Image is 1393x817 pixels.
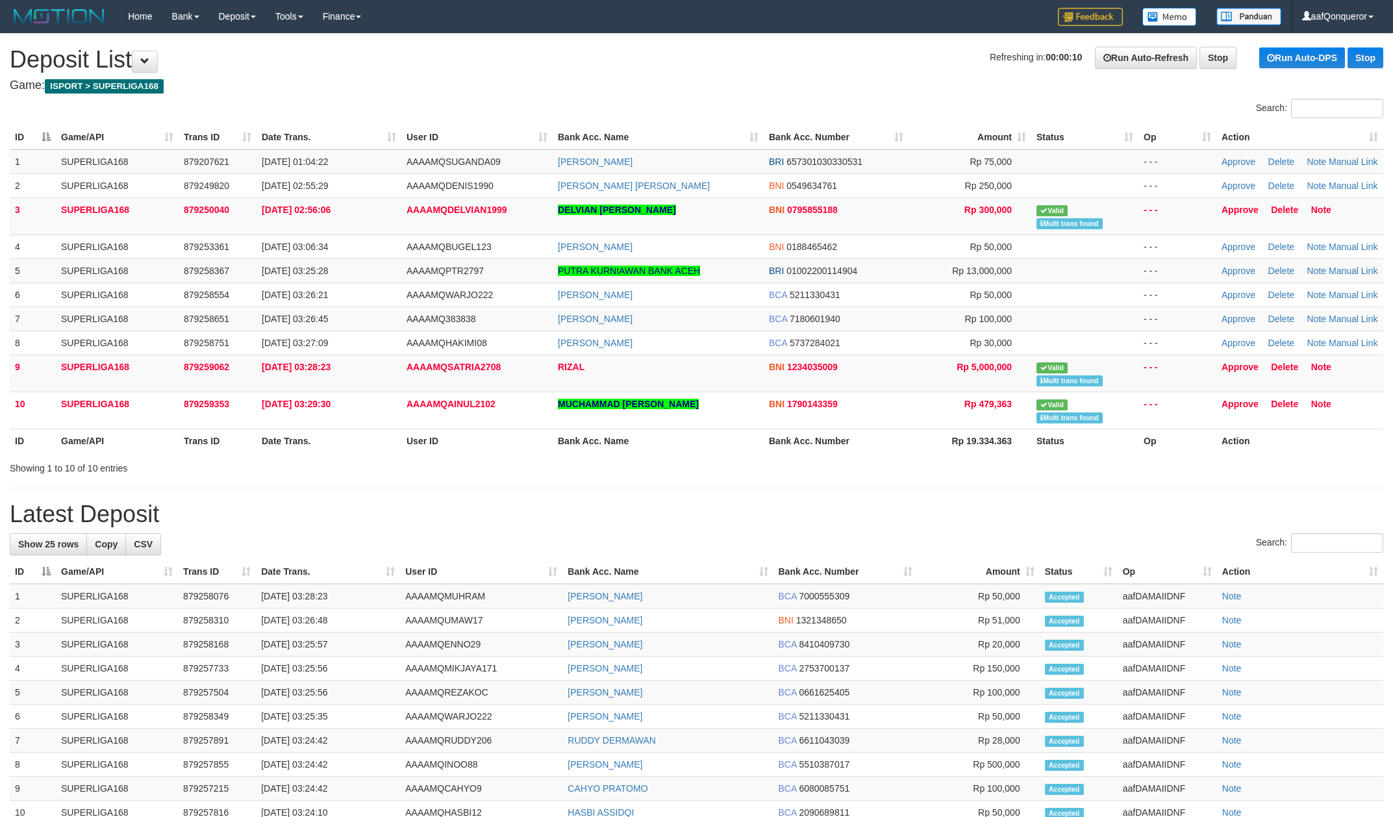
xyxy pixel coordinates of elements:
[1271,362,1298,372] a: Delete
[10,429,56,453] th: ID
[553,429,764,453] th: Bank Acc. Name
[407,157,501,167] span: AAAAMQSUGANDA09
[558,205,676,215] a: DELVIAN [PERSON_NAME]
[184,314,229,324] span: 879258651
[1222,362,1259,372] a: Approve
[256,753,400,777] td: [DATE] 03:24:42
[568,663,642,673] a: [PERSON_NAME]
[1311,399,1331,409] a: Note
[1222,205,1259,215] a: Approve
[918,584,1040,609] td: Rp 50,000
[56,753,178,777] td: SUPERLIGA168
[10,258,56,283] td: 5
[262,338,328,348] span: [DATE] 03:27:09
[1045,592,1084,603] span: Accepted
[1118,729,1217,753] td: aafDAMAIIDNF
[1216,429,1383,453] th: Action
[970,338,1012,348] span: Rp 30,000
[95,539,118,549] span: Copy
[1199,47,1236,69] a: Stop
[970,290,1012,300] span: Rp 50,000
[1118,657,1217,681] td: aafDAMAIIDNF
[401,429,553,453] th: User ID
[184,205,229,215] span: 879250040
[1118,633,1217,657] td: aafDAMAIIDNF
[56,392,179,429] td: SUPERLIGA168
[1348,47,1383,68] a: Stop
[256,560,400,584] th: Date Trans.: activate to sort column ascending
[764,429,909,453] th: Bank Acc. Number
[1222,181,1255,191] a: Approve
[10,633,56,657] td: 3
[1036,205,1068,216] span: Valid transaction
[769,314,787,324] span: BCA
[1329,181,1378,191] a: Manual Link
[779,663,797,673] span: BCA
[918,705,1040,729] td: Rp 50,000
[407,314,476,324] span: AAAAMQ383838
[568,639,642,649] a: [PERSON_NAME]
[1036,412,1103,423] span: Multiple matching transaction found in bank
[965,181,1012,191] span: Rp 250,000
[1045,616,1084,627] span: Accepted
[1329,242,1378,252] a: Manual Link
[1268,157,1294,167] a: Delete
[56,681,178,705] td: SUPERLIGA168
[10,657,56,681] td: 4
[558,290,633,300] a: [PERSON_NAME]
[257,429,401,453] th: Date Trans.
[769,362,784,372] span: BNI
[1329,157,1378,167] a: Manual Link
[184,362,229,372] span: 879259062
[769,205,784,215] span: BNI
[769,290,787,300] span: BCA
[400,633,562,657] td: AAAAMQENNO29
[779,639,797,649] span: BCA
[952,266,1012,276] span: Rp 13,000,000
[1291,99,1383,118] input: Search:
[786,242,837,252] span: Copy 0188465462 to clipboard
[769,399,784,409] span: BNI
[964,205,1012,215] span: Rp 300,000
[1222,783,1242,794] a: Note
[1045,736,1084,747] span: Accepted
[1329,290,1378,300] a: Manual Link
[178,729,256,753] td: 879257891
[779,687,797,698] span: BCA
[1256,533,1383,553] label: Search:
[184,399,229,409] span: 879259353
[1217,560,1383,584] th: Action: activate to sort column ascending
[1307,314,1327,324] a: Note
[568,591,642,601] a: [PERSON_NAME]
[178,633,256,657] td: 879258168
[1307,181,1327,191] a: Note
[179,429,257,453] th: Trans ID
[1222,399,1259,409] a: Approve
[553,125,764,149] th: Bank Acc. Name: activate to sort column ascending
[1222,639,1242,649] a: Note
[407,205,507,215] span: AAAAMQDELVIAN1999
[56,173,179,197] td: SUPERLIGA168
[558,338,633,348] a: [PERSON_NAME]
[1118,705,1217,729] td: aafDAMAIIDNF
[407,290,493,300] span: AAAAMQWARJO222
[1138,331,1216,355] td: - - -
[918,560,1040,584] th: Amount: activate to sort column ascending
[568,735,656,746] a: RUDDY DERMAWAN
[1036,375,1103,386] span: Multiple matching transaction found in bank
[1118,584,1217,609] td: aafDAMAIIDNF
[764,125,909,149] th: Bank Acc. Number: activate to sort column ascending
[10,173,56,197] td: 2
[909,125,1031,149] th: Amount: activate to sort column ascending
[10,501,1383,527] h1: Latest Deposit
[1138,125,1216,149] th: Op: activate to sort column ascending
[262,181,328,191] span: [DATE] 02:55:29
[558,181,710,191] a: [PERSON_NAME] [PERSON_NAME]
[1222,759,1242,770] a: Note
[790,314,840,324] span: Copy 7180601940 to clipboard
[262,314,328,324] span: [DATE] 03:26:45
[10,533,87,555] a: Show 25 rows
[773,560,918,584] th: Bank Acc. Number: activate to sort column ascending
[1222,242,1255,252] a: Approve
[262,157,328,167] span: [DATE] 01:04:22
